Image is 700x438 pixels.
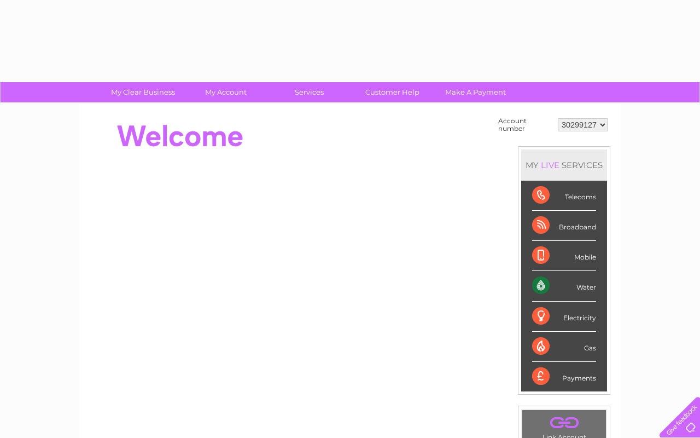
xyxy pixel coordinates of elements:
[98,82,188,102] a: My Clear Business
[532,181,596,211] div: Telecoms
[521,149,607,181] div: MY SERVICES
[532,211,596,241] div: Broadband
[495,114,555,135] td: Account number
[532,332,596,362] div: Gas
[532,241,596,271] div: Mobile
[264,82,354,102] a: Services
[430,82,521,102] a: Make A Payment
[181,82,271,102] a: My Account
[532,302,596,332] div: Electricity
[532,271,596,301] div: Water
[347,82,437,102] a: Customer Help
[525,413,603,432] a: .
[532,362,596,391] div: Payments
[539,160,562,170] div: LIVE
